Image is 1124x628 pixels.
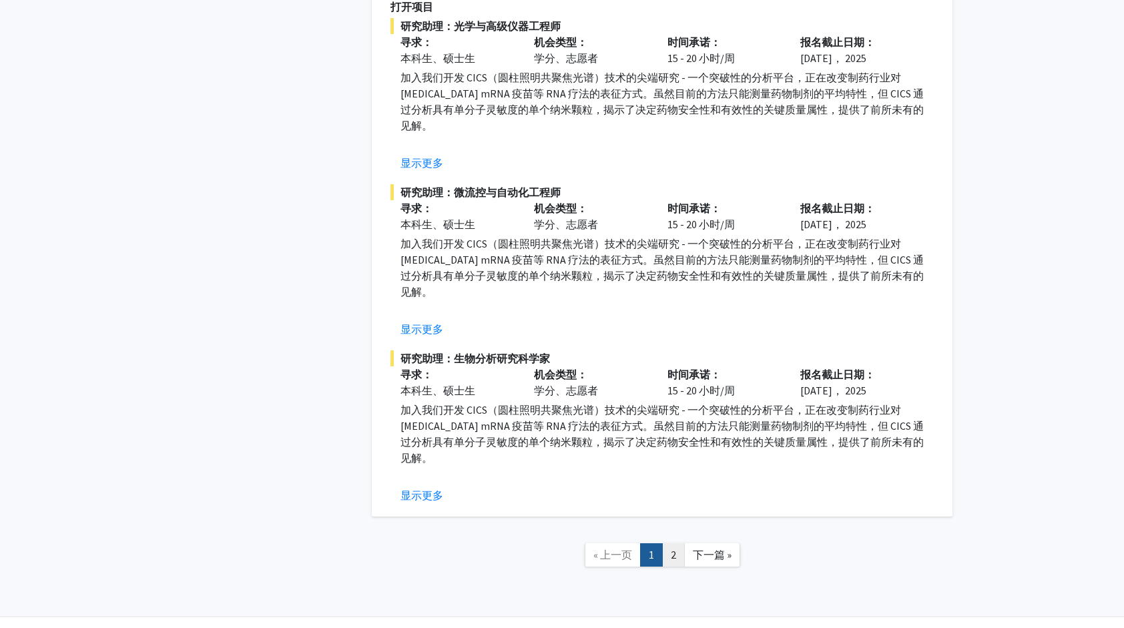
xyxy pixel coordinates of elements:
[667,34,781,50] p: 时间承诺：
[667,366,781,382] p: 时间承诺：
[400,402,934,466] p: 加入我们开发 CICS（圆柱照明共聚焦光谱）技术的尖端研究 - 一个突破性的分析平台，正在改变制药行业对 [MEDICAL_DATA] mRNA 疫苗等 RNA 疗法的表征方式。虽然目前的方法只...
[534,218,598,231] font: 学分、志愿者
[800,384,866,397] font: [DATE]， 2025
[400,366,514,382] p: 寻求：
[400,487,443,503] button: 显示更多
[400,321,443,337] button: 显示更多
[693,548,732,561] span: 下一篇 »
[800,200,914,216] p: 报名截止日期：
[585,543,641,567] a: 上一页
[662,543,685,567] a: 2
[800,366,914,382] p: 报名截止日期：
[800,34,914,50] p: 报名截止日期：
[400,216,514,232] div: 本科生、硕士生
[400,236,934,300] p: 加入我们开发 CICS（圆柱照明共聚焦光谱）技术的尖端研究 - 一个突破性的分析平台，正在改变制药行业对 [MEDICAL_DATA] mRNA 疫苗等 RNA 疗法的表征方式。虽然目前的方法只...
[667,200,781,216] p: 时间承诺：
[800,218,866,231] font: [DATE]， 2025
[390,18,934,34] span: 研究助理：光学与高级仪器工程师
[400,200,514,216] p: 寻求：
[400,155,443,171] button: 显示更多
[684,543,740,567] a: 下一个
[800,51,866,65] font: [DATE]， 2025
[534,200,647,216] p: 机会类型：
[10,568,57,618] iframe: Chat
[640,543,663,567] a: 1
[534,384,598,397] font: 学分、志愿者
[400,50,514,66] div: 本科生、硕士生
[390,184,934,200] span: 研究助理：微流控与自动化工程师
[534,51,598,65] font: 学分、志愿者
[390,350,934,366] span: 研究助理：生物分析研究科学家
[667,51,735,65] font: 15 - 20 小时/周
[400,34,514,50] p: 寻求：
[593,548,632,561] span: « 上一页
[400,382,514,398] div: 本科生、硕士生
[667,218,735,231] font: 15 - 20 小时/周
[534,366,647,382] p: 机会类型：
[534,34,647,50] p: 机会类型：
[400,69,934,133] p: 加入我们开发 CICS（圆柱照明共聚焦光谱）技术的尖端研究 - 一个突破性的分析平台，正在改变制药行业对 [MEDICAL_DATA] mRNA 疫苗等 RNA 疗法的表征方式。虽然目前的方法只...
[372,530,952,584] nav: 页面导航
[667,384,735,397] font: 15 - 20 小时/周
